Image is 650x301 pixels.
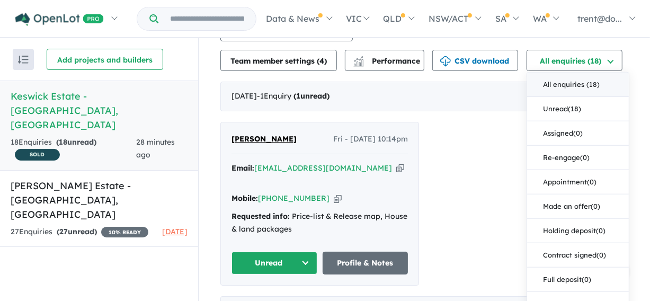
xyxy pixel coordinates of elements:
button: Unread(18) [527,97,629,121]
button: Assigned(0) [527,121,629,146]
button: Copy [334,193,342,204]
strong: ( unread) [56,137,96,147]
a: [PHONE_NUMBER] [258,193,330,203]
div: Price-list & Release map, House & land packages [231,210,408,236]
span: 4 [319,56,324,66]
span: - 1 Enquir y [257,91,330,101]
img: bar-chart.svg [353,59,364,66]
strong: Mobile: [231,193,258,203]
button: Performance [345,50,424,71]
h5: Keswick Estate - [GEOGRAPHIC_DATA] , [GEOGRAPHIC_DATA] [11,89,188,132]
span: [DATE] [162,227,188,236]
span: Fri - [DATE] 10:14pm [333,133,408,146]
span: trent@do... [577,13,622,24]
button: Unread [231,252,317,275]
strong: ( unread) [293,91,330,101]
button: Copy [396,163,404,174]
input: Try estate name, suburb, builder or developer [161,7,254,30]
strong: Requested info: [231,211,290,221]
div: 27 Enquir ies [11,226,148,238]
div: [DATE] [220,82,628,111]
span: 27 [59,227,68,236]
a: [PERSON_NAME] [231,133,297,146]
button: Made an offer(0) [527,194,629,219]
button: Holding deposit(0) [527,219,629,243]
img: Openlot PRO Logo White [15,13,104,26]
span: 10 % READY [101,227,148,237]
strong: ( unread) [57,227,97,236]
a: Profile & Notes [323,252,408,275]
a: [EMAIL_ADDRESS][DOMAIN_NAME] [254,163,392,173]
button: Appointment(0) [527,170,629,194]
div: 18 Enquir ies [11,136,136,162]
strong: Email: [231,163,254,173]
h5: [PERSON_NAME] Estate - [GEOGRAPHIC_DATA] , [GEOGRAPHIC_DATA] [11,179,188,222]
span: 1 [296,91,300,101]
span: SOLD [15,149,60,161]
img: line-chart.svg [354,56,363,62]
button: Full deposit(0) [527,268,629,292]
button: CSV download [432,50,518,71]
button: Re-engage(0) [527,146,629,170]
button: Contract signed(0) [527,243,629,268]
img: sort.svg [18,56,29,64]
button: All enquiries (18) [527,50,622,71]
button: Team member settings (4) [220,50,337,71]
span: 28 minutes ago [136,137,175,160]
span: [PERSON_NAME] [231,134,297,144]
span: 18 [59,137,67,147]
span: Performance [355,56,420,66]
img: download icon [440,56,451,67]
button: Add projects and builders [47,49,163,70]
button: All enquiries (18) [527,73,629,97]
